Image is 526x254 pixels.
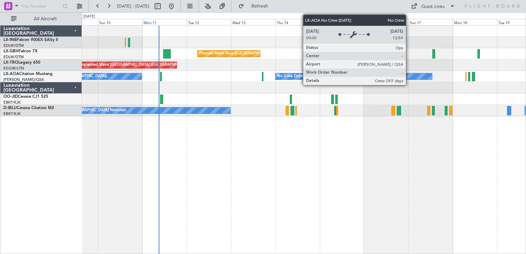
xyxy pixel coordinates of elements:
[3,54,24,60] a: EDLW/DTM
[8,13,75,24] button: All Aircraft
[117,3,149,9] span: [DATE] - [DATE]
[3,38,17,42] span: LX-INB
[3,66,24,71] a: EGGW/LTN
[408,1,459,12] button: Quick Links
[231,19,275,25] div: Wed 13
[3,61,18,65] span: LX-TRO
[83,14,95,20] div: [DATE]
[3,100,21,105] a: EBKT/KJK
[3,43,24,48] a: EDLW/DTM
[364,19,409,25] div: Sat 16
[3,49,19,53] span: LX-GBH
[3,106,54,110] a: D-IBLUCessna Citation M2
[3,49,38,53] a: LX-GBHFalcon 7X
[275,19,320,25] div: Thu 14
[79,60,192,70] div: Unplanned Maint [GEOGRAPHIC_DATA] ([GEOGRAPHIC_DATA])
[3,95,48,99] a: OO-JIDCessna CJ1 525
[3,95,18,99] span: OO-JID
[199,49,276,59] div: Planned Maint Nice ([GEOGRAPHIC_DATA])
[235,1,276,12] button: Refresh
[21,1,61,11] input: Trip Number
[187,19,231,25] div: Tue 12
[3,72,19,76] span: LX-AOA
[453,19,497,25] div: Mon 18
[277,71,390,82] div: No Crew Ostend-[GEOGRAPHIC_DATA] ([GEOGRAPHIC_DATA])
[3,61,40,65] a: LX-TROLegacy 650
[98,19,142,25] div: Sun 10
[421,3,445,10] div: Quick Links
[3,77,44,82] a: [PERSON_NAME]/QSA
[18,17,73,21] span: All Aircraft
[408,19,453,25] div: Sun 17
[142,19,187,25] div: Mon 11
[245,4,274,9] span: Refresh
[3,111,21,116] a: EBKT/KJK
[320,19,364,25] div: Fri 15
[3,106,17,110] span: D-IBLU
[3,38,58,42] a: LX-INBFalcon 900EX EASy II
[3,72,53,76] a: LX-AOACitation Mustang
